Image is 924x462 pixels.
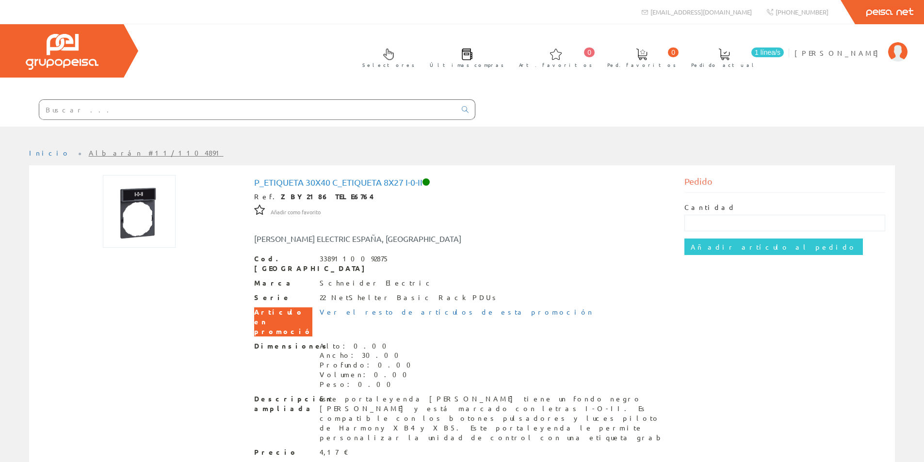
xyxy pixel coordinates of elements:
[794,48,883,58] span: [PERSON_NAME]
[751,48,784,57] span: 1 línea/s
[320,380,417,389] div: Peso: 0.00
[684,175,885,193] div: Pedido
[362,60,415,70] span: Selectores
[39,100,456,119] input: Buscar ...
[254,293,312,303] span: Serie
[607,60,676,70] span: Ped. favoritos
[691,60,757,70] span: Pedido actual
[254,447,312,457] span: Precio
[26,34,98,70] img: Grupo Peisa
[254,177,670,187] h1: P_etiqueta 30x40 C_etiqueta 8x27 I-0-ii
[320,307,594,316] a: Ver el resto de artículos de esta promoción
[320,341,417,351] div: Alto: 0.00
[519,60,592,70] span: Art. favoritos
[254,192,670,202] div: Ref.
[668,48,679,57] span: 0
[247,233,498,244] div: [PERSON_NAME] ELECTRIC ESPAÑA, [GEOGRAPHIC_DATA]
[320,370,417,380] div: Volumen: 0.00
[320,293,499,303] div: 22 NetShelter Basic Rack PDUs
[776,8,828,16] span: [PHONE_NUMBER]
[684,239,863,255] input: Añadir artículo al pedido
[320,360,417,370] div: Profundo: 0.00
[271,208,321,216] span: Añadir como favorito
[681,40,786,74] a: 1 línea/s Pedido actual
[254,341,312,351] span: Dimensiones
[254,254,312,273] span: Cod. [GEOGRAPHIC_DATA]
[254,394,312,414] span: Descripción ampliada
[584,48,595,57] span: 0
[271,207,321,216] a: Añadir como favorito
[281,192,374,201] strong: ZBY2186 TELE6764
[320,278,434,288] div: Schneider Electric
[650,8,752,16] span: [EMAIL_ADDRESS][DOMAIN_NAME]
[29,148,70,157] a: Inicio
[684,203,736,212] label: Cantidad
[320,394,670,443] div: Este portaleyenda [PERSON_NAME] tiene un fondo negro [PERSON_NAME] y está marcado con letras I-O-...
[320,447,349,457] div: 4,17 €
[420,40,509,74] a: Últimas compras
[103,175,176,248] img: Foto artículo P_etiqueta 30x40 C_etiqueta 8x27 I-0-ii (150x150)
[254,278,312,288] span: Marca
[430,60,504,70] span: Últimas compras
[794,40,908,49] a: [PERSON_NAME]
[353,40,420,74] a: Selectores
[254,307,312,336] span: Artículo en promoción
[320,350,417,360] div: Ancho: 30.00
[320,254,389,264] div: 3389110092875
[89,148,224,157] a: Albarán #11/1104891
